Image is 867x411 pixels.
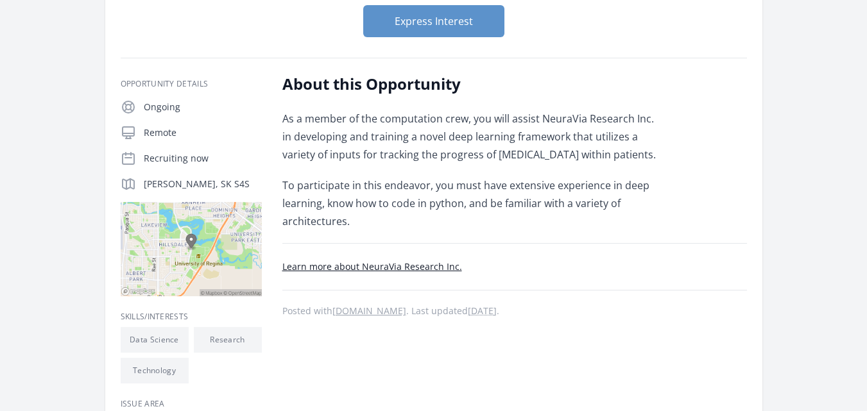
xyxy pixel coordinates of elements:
p: Recruiting now [144,152,262,165]
a: [DOMAIN_NAME] [332,305,406,317]
h3: Skills/Interests [121,312,262,322]
li: Technology [121,358,189,383]
abbr: Thu, Aug 7, 2025 5:12 PM [468,305,497,317]
p: Posted with . Last updated . [282,306,747,316]
li: Research [194,327,262,353]
p: To participate in this endeavor, you must have extensive experience in deep learning, know how to... [282,176,658,230]
img: Map [121,202,262,296]
h3: Opportunity Details [121,79,262,89]
button: Express Interest [363,5,504,37]
a: Learn more about NeuraVia Research Inc. [282,260,462,273]
p: As a member of the computation crew, you will assist NeuraVia Research Inc. in developing and tra... [282,110,658,164]
p: [PERSON_NAME], SK S4S [144,178,262,190]
p: Ongoing [144,101,262,113]
li: Data Science [121,327,189,353]
h2: About this Opportunity [282,74,658,94]
p: Remote [144,126,262,139]
h3: Issue area [121,399,262,409]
